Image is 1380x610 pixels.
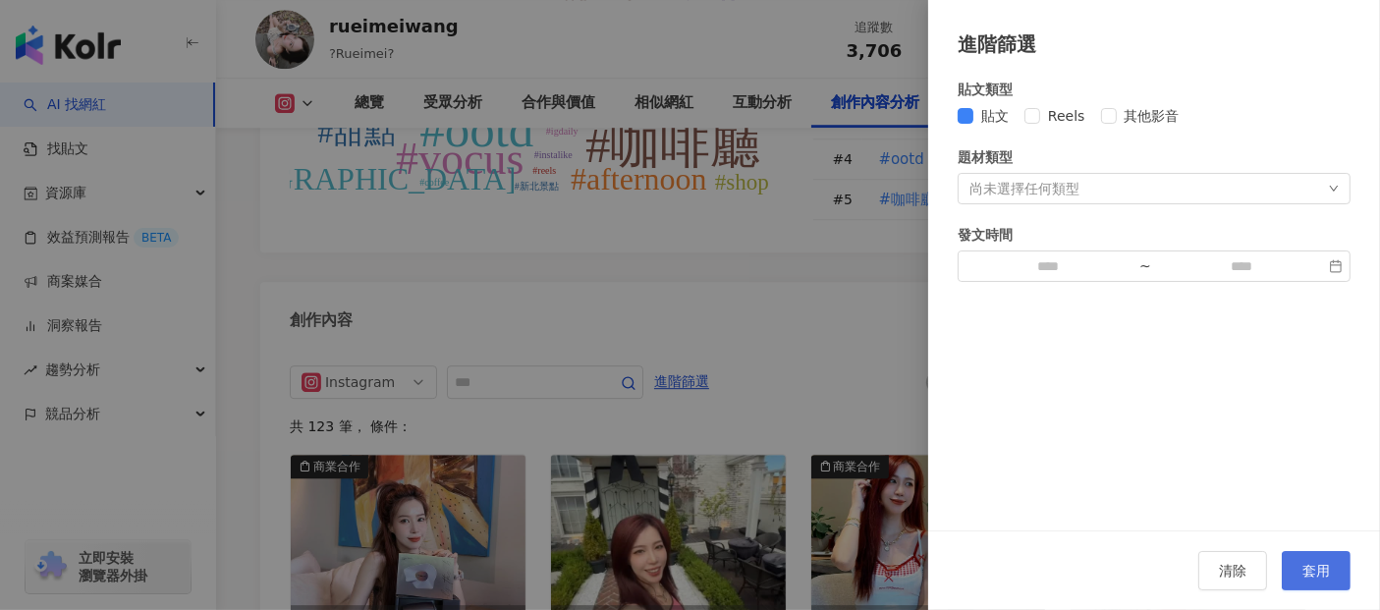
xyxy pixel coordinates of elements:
span: Reels [1040,105,1093,127]
div: 進階篩選 [958,29,1351,59]
span: 貼文 [973,105,1017,127]
div: ~ [1132,259,1159,273]
span: 套用 [1302,563,1330,579]
div: 題材類型 [958,146,1351,168]
button: 套用 [1282,551,1351,590]
button: 清除 [1198,551,1267,590]
div: 發文時間 [958,224,1351,246]
div: 貼文類型 [958,79,1351,100]
span: down [1329,184,1339,194]
span: 其他影音 [1117,105,1187,127]
span: 清除 [1219,563,1246,579]
div: 尚未選擇任何類型 [969,181,1079,196]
